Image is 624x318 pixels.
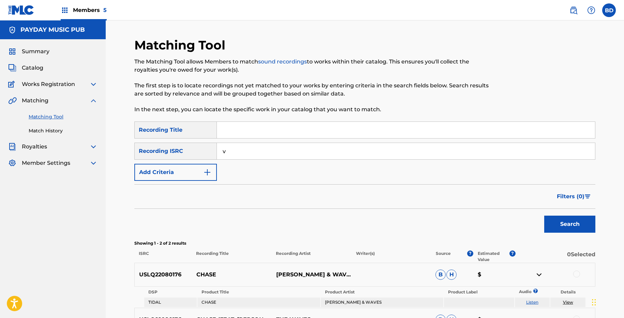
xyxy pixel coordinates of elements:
[73,6,107,14] span: Members
[134,121,595,236] form: Search Form
[134,38,229,53] h2: Matching Tool
[134,164,217,181] button: Add Criteria
[135,271,192,279] p: USLQ22080176
[526,300,538,305] a: Listen
[550,287,585,297] th: Details
[192,250,271,263] p: Recording Title
[8,47,49,56] a: SummarySummary
[351,250,431,263] p: Writer(s)
[321,298,443,307] td: [PERSON_NAME] & WAVES
[563,300,573,305] a: View
[567,3,580,17] a: Public Search
[321,287,443,297] th: Product Artist
[590,285,624,318] iframe: Chat Widget
[134,240,595,246] p: Showing 1 - 2 of 2 results
[89,159,98,167] img: expand
[544,216,595,233] button: Search
[444,287,514,297] th: Product Label
[192,271,272,279] p: CHASE
[8,159,16,167] img: Member Settings
[8,80,17,88] img: Works Registration
[144,298,197,307] td: TIDAL
[22,97,48,105] span: Matching
[271,250,351,263] p: Recording Artist
[473,271,516,279] p: $
[435,270,446,280] span: B
[557,192,584,201] span: Filters ( 0 )
[8,64,16,72] img: Catalog
[509,250,516,257] span: ?
[134,250,192,263] p: ISRC
[478,250,509,263] p: Estimated Value
[516,250,595,263] p: 0 Selected
[592,292,596,313] div: Drag
[197,287,320,297] th: Product Title
[8,5,34,15] img: MLC Logo
[605,210,624,265] iframe: Resource Center
[61,6,69,14] img: Top Rightsholders
[29,113,98,120] a: Matching Tool
[436,250,451,263] p: Source
[515,289,523,295] p: Audio
[203,168,211,176] img: 9d2ae6d4665cec9f34b9.svg
[89,143,98,151] img: expand
[258,58,307,65] a: sound recordings
[8,26,16,34] img: Accounts
[446,270,457,280] span: H
[89,80,98,88] img: expand
[8,143,16,151] img: Royalties
[8,64,43,72] a: CatalogCatalog
[584,3,598,17] div: Help
[22,64,43,72] span: Catalog
[22,47,49,56] span: Summary
[8,47,16,56] img: Summary
[144,287,197,297] th: DSP
[20,26,85,34] h5: PAYDAY MUSIC PUB
[569,6,578,14] img: search
[103,7,107,13] span: 5
[467,250,473,257] span: ?
[197,298,320,307] td: CHASE
[585,194,591,199] img: filter
[602,3,616,17] div: User Menu
[22,159,70,167] span: Member Settings
[134,82,489,98] p: The first step is to locate recordings not yet matched to your works by entering criteria in the ...
[89,97,98,105] img: expand
[22,143,47,151] span: Royalties
[134,58,489,74] p: The Matching Tool allows Members to match to works within their catalog. This ensures you'll coll...
[587,6,595,14] img: help
[8,97,17,105] img: Matching
[271,271,351,279] p: [PERSON_NAME] & WAVES
[134,105,489,114] p: In the next step, you can locate the specific work in your catalog that you want to match.
[535,271,543,279] img: contract
[22,80,75,88] span: Works Registration
[29,127,98,134] a: Match History
[553,188,595,205] button: Filters (0)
